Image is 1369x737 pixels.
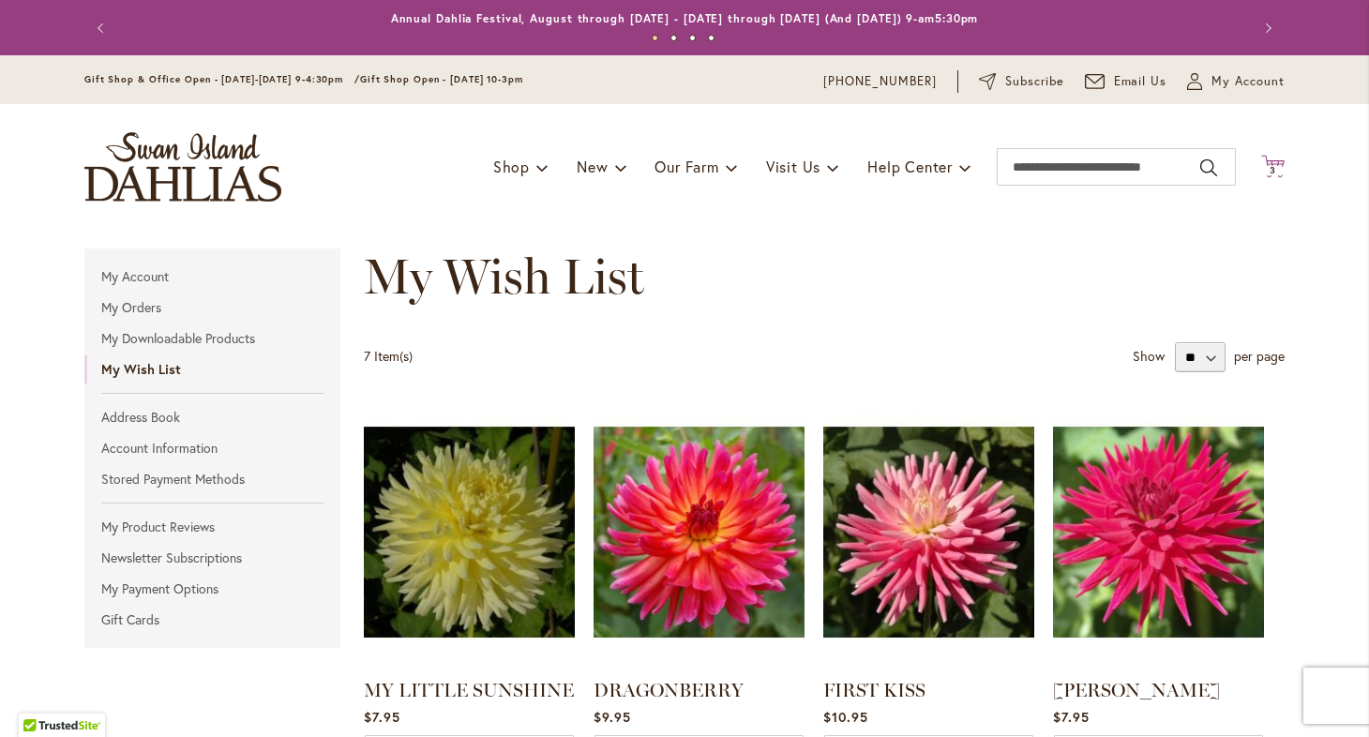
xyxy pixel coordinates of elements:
[1053,400,1264,664] img: MATILDA HUSTON
[84,9,122,47] button: Previous
[1247,9,1285,47] button: Next
[1133,347,1165,365] strong: Show
[594,400,805,664] img: DRAGONBERRY
[867,157,953,176] span: Help Center
[1270,164,1276,176] span: 3
[1211,72,1285,91] span: My Account
[1053,400,1264,668] a: MATILDA HUSTON
[594,708,631,726] span: $9.95
[84,73,360,85] span: Gift Shop & Office Open - [DATE]-[DATE] 9-4:30pm /
[14,670,67,723] iframe: Launch Accessibility Center
[84,606,340,634] a: Gift Cards
[84,324,340,353] a: My Downloadable Products
[1187,72,1285,91] button: My Account
[391,11,979,25] a: Annual Dahlia Festival, August through [DATE] - [DATE] through [DATE] (And [DATE]) 9-am5:30pm
[1005,72,1064,91] span: Subscribe
[823,400,1034,668] a: FIRST KISS
[84,293,340,322] a: My Orders
[364,708,400,726] span: $7.95
[84,355,340,384] strong: My Wish List
[84,434,340,462] a: Account Information
[84,513,340,541] a: My Product Reviews
[823,679,925,701] a: FIRST KISS
[979,72,1064,91] a: Subscribe
[594,400,805,668] a: DRAGONBERRY
[1053,708,1090,726] span: $7.95
[84,263,340,291] a: My Account
[84,403,340,431] a: Address Book
[577,157,608,176] span: New
[364,347,413,365] span: 7 Item(s)
[594,679,744,701] a: DRAGONBERRY
[1234,347,1285,365] span: per page
[654,157,718,176] span: Our Farm
[493,157,530,176] span: Shop
[364,400,575,664] img: MY LITTLE SUNSHINE
[670,35,677,41] button: 2 of 4
[84,544,340,572] a: Newsletter Subscriptions
[1053,679,1220,701] a: [PERSON_NAME]
[84,575,340,603] a: My Payment Options
[766,157,820,176] span: Visit Us
[689,35,696,41] button: 3 of 4
[652,35,658,41] button: 1 of 4
[364,400,575,668] a: MY LITTLE SUNSHINE
[1085,72,1167,91] a: Email Us
[84,465,340,493] a: Stored Payment Methods
[823,72,937,91] a: [PHONE_NUMBER]
[360,73,523,85] span: Gift Shop Open - [DATE] 10-3pm
[1114,72,1167,91] span: Email Us
[84,132,281,202] a: store logo
[364,679,574,701] a: MY LITTLE SUNSHINE
[823,400,1034,664] img: FIRST KISS
[1261,155,1285,180] button: 3
[823,708,868,726] span: $10.95
[708,35,715,41] button: 4 of 4
[364,247,644,306] span: My Wish List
